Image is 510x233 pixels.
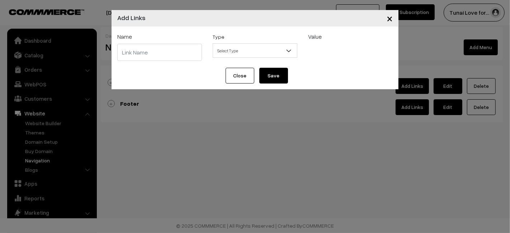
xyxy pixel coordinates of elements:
[226,68,254,84] button: Close
[308,32,322,41] label: Value
[381,7,398,29] button: Close
[117,44,202,61] input: Link Name
[213,43,297,58] span: Select Type
[213,33,224,41] label: Type
[117,13,146,23] h4: Add Links
[387,11,393,25] span: ×
[213,44,297,57] span: Select Type
[259,68,288,84] button: Save
[117,32,132,41] label: Name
